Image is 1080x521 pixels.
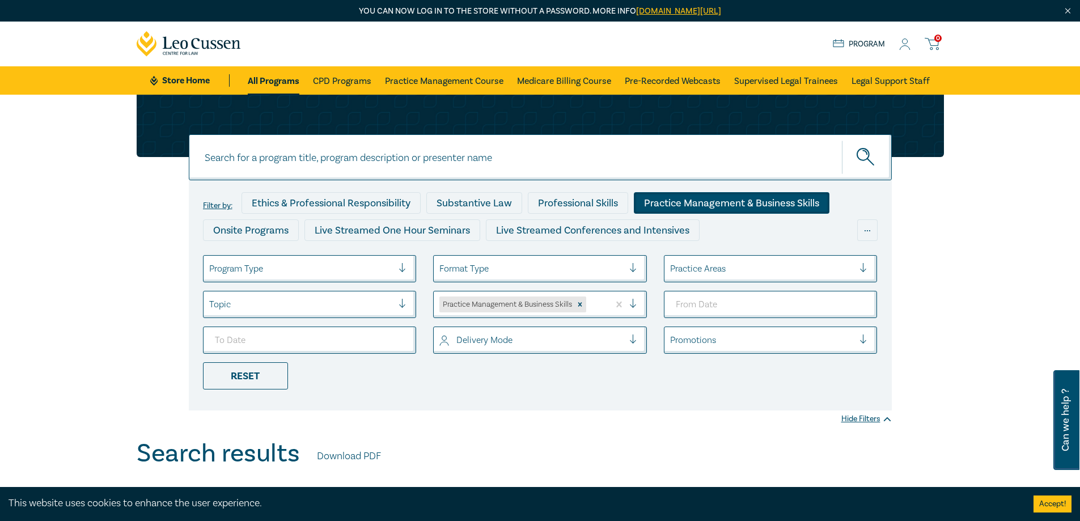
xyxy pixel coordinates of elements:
[137,439,300,468] h1: Search results
[137,5,944,18] p: You can now log in to the store without a password. More info
[670,334,672,346] input: select
[634,192,829,214] div: Practice Management & Business Skills
[304,219,480,241] div: Live Streamed One Hour Seminars
[426,192,522,214] div: Substantive Law
[203,362,288,389] div: Reset
[734,66,838,95] a: Supervised Legal Trainees
[625,66,721,95] a: Pre-Recorded Webcasts
[654,247,759,268] div: National Programs
[517,66,611,95] a: Medicare Billing Course
[9,496,1017,511] div: This website uses cookies to enhance the user experience.
[203,201,232,210] label: Filter by:
[439,296,574,312] div: Practice Management & Business Skills
[209,262,211,275] input: select
[636,6,721,16] a: [DOMAIN_NAME][URL]
[242,192,421,214] div: Ethics & Professional Responsibility
[317,449,381,464] a: Download PDF
[528,192,628,214] div: Professional Skills
[439,262,442,275] input: select
[248,66,299,95] a: All Programs
[486,219,700,241] div: Live Streamed Conferences and Intensives
[388,247,519,268] div: Pre-Recorded Webcasts
[1060,377,1071,463] span: Can we help ?
[574,296,586,312] div: Remove Practice Management & Business Skills
[150,74,229,87] a: Store Home
[934,35,942,42] span: 0
[203,219,299,241] div: Onsite Programs
[1004,445,1052,493] iframe: LiveChat chat widget
[203,247,383,268] div: Live Streamed Practical Workshops
[1063,6,1073,16] img: Close
[664,291,878,318] input: From Date
[524,247,649,268] div: 10 CPD Point Packages
[1034,495,1071,512] button: Accept cookies
[385,66,503,95] a: Practice Management Course
[203,327,417,354] input: To Date
[189,134,892,180] input: Search for a program title, program description or presenter name
[439,334,442,346] input: select
[857,219,878,241] div: ...
[209,298,211,311] input: select
[670,262,672,275] input: select
[313,66,371,95] a: CPD Programs
[841,413,892,425] div: Hide Filters
[833,38,886,50] a: Program
[588,298,591,311] input: select
[852,66,930,95] a: Legal Support Staff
